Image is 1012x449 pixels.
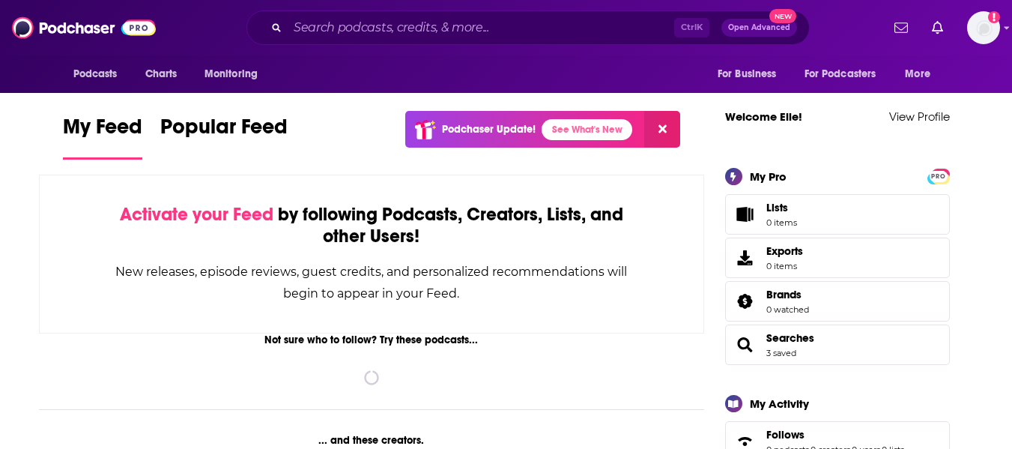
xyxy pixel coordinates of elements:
span: Podcasts [73,64,118,85]
button: open menu [63,60,137,88]
img: User Profile [967,11,1000,44]
span: 0 items [766,261,803,271]
a: View Profile [889,109,950,124]
span: Monitoring [204,64,258,85]
a: 3 saved [766,348,796,358]
a: Follows [766,428,904,442]
div: My Activity [750,397,809,411]
span: 0 items [766,217,797,228]
button: open menu [795,60,898,88]
a: Popular Feed [160,114,288,160]
input: Search podcasts, credits, & more... [288,16,674,40]
span: Follows [766,428,805,442]
span: PRO [930,171,948,182]
button: open menu [707,60,796,88]
span: Open Advanced [728,24,790,31]
span: Activate your Feed [120,203,273,226]
span: My Feed [63,114,142,148]
a: Show notifications dropdown [926,15,949,40]
a: Exports [725,238,950,278]
span: Lists [730,204,760,225]
a: Brands [730,291,760,312]
span: Searches [725,325,950,365]
img: Podchaser - Follow, Share and Rate Podcasts [12,13,156,42]
p: Podchaser Update! [442,123,536,136]
span: Brands [725,281,950,322]
a: Searches [766,331,814,345]
span: Exports [766,244,803,258]
span: For Podcasters [805,64,876,85]
a: Lists [725,194,950,235]
a: My Feed [63,114,142,160]
div: New releases, episode reviews, guest credits, and personalized recommendations will begin to appe... [115,261,629,304]
span: Brands [766,288,802,301]
span: Popular Feed [160,114,288,148]
span: Ctrl K [674,18,709,37]
span: Charts [145,64,178,85]
svg: Add a profile image [988,11,1000,23]
button: open menu [194,60,277,88]
div: by following Podcasts, Creators, Lists, and other Users! [115,204,629,247]
a: Charts [136,60,187,88]
button: open menu [894,60,949,88]
a: Show notifications dropdown [888,15,914,40]
span: For Business [718,64,777,85]
span: Logged in as elleb2btech [967,11,1000,44]
div: Not sure who to follow? Try these podcasts... [39,334,705,346]
div: ... and these creators. [39,434,705,447]
div: My Pro [750,169,787,184]
span: New [769,9,796,23]
a: Searches [730,334,760,355]
button: Show profile menu [967,11,1000,44]
div: Search podcasts, credits, & more... [246,10,810,45]
span: Lists [766,201,797,214]
a: PRO [930,169,948,181]
a: 0 watched [766,304,809,315]
a: Brands [766,288,809,301]
span: Lists [766,201,788,214]
a: Welcome Elle! [725,109,802,124]
span: More [905,64,930,85]
button: Open AdvancedNew [721,19,797,37]
a: See What's New [542,119,632,140]
span: Exports [730,247,760,268]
